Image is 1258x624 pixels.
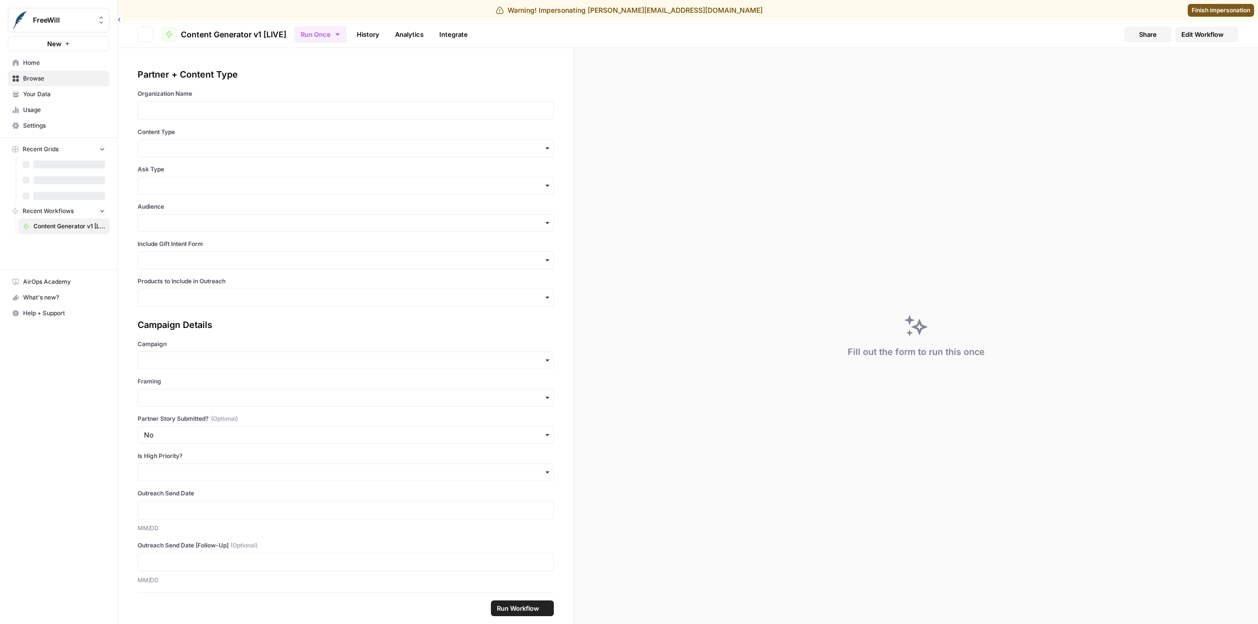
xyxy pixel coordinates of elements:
[138,240,554,248] label: Include Gift Intent Form
[138,89,554,98] label: Organization Name
[497,603,539,613] span: Run Workflow
[138,489,554,498] label: Outreach Send Date
[11,11,29,29] img: FreeWill Logo
[47,39,61,49] span: New
[8,71,110,86] a: Browse
[1124,27,1172,42] button: Share
[18,218,110,234] a: Content Generator v1 [LIVE]
[138,541,554,550] label: Outreach Send Date [Follow-Up]
[211,414,238,423] span: (Optional)
[23,58,105,67] span: Home
[23,145,58,154] span: Recent Grids
[181,28,286,40] span: Content Generator v1 [LIVE]
[491,600,554,616] button: Run Workflow
[138,377,554,386] label: Framing
[433,27,474,42] a: Integrate
[8,142,110,157] button: Recent Grids
[848,345,985,359] div: Fill out the form to run this once
[8,86,110,102] a: Your Data
[161,27,286,42] a: Content Generator v1 [LIVE]
[23,106,105,114] span: Usage
[138,523,554,533] p: MM/DD
[389,27,429,42] a: Analytics
[138,452,554,461] label: Is High Priority?
[138,575,554,585] p: MM/DD
[144,430,547,440] input: No
[33,222,105,231] span: Content Generator v1 [LIVE]
[8,290,110,305] button: What's new?
[8,55,110,71] a: Home
[1139,29,1157,39] span: Share
[138,165,554,174] label: Ask Type
[8,204,110,218] button: Recent Workflows
[33,15,92,25] span: FreeWill
[23,207,74,216] span: Recent Workflows
[138,68,554,81] div: Partner + Content Type
[1175,27,1238,42] a: Edit Workflow
[1188,4,1254,17] a: Finish impersonation
[8,305,110,321] button: Help + Support
[8,290,109,305] div: What's new?
[8,102,110,118] a: Usage
[23,309,105,318] span: Help + Support
[294,26,347,43] button: Run Once
[23,121,105,130] span: Settings
[8,36,110,51] button: New
[23,74,105,83] span: Browse
[138,414,554,423] label: Partner Story Submitted?
[138,202,554,211] label: Audience
[351,27,385,42] a: History
[138,277,554,286] label: Products to Include in Outreach
[23,277,105,286] span: AirOps Academy
[1181,29,1224,39] span: Edit Workflow
[138,128,554,136] label: Content Type
[138,340,554,349] label: Campaign
[138,318,554,332] div: Campaign Details
[8,8,110,32] button: Workspace: FreeWill
[230,541,257,550] span: (Optional)
[496,5,763,15] div: Warning! Impersonating [PERSON_NAME][EMAIL_ADDRESS][DOMAIN_NAME]
[8,274,110,290] a: AirOps Academy
[23,90,105,99] span: Your Data
[1192,6,1250,15] span: Finish impersonation
[8,118,110,134] a: Settings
